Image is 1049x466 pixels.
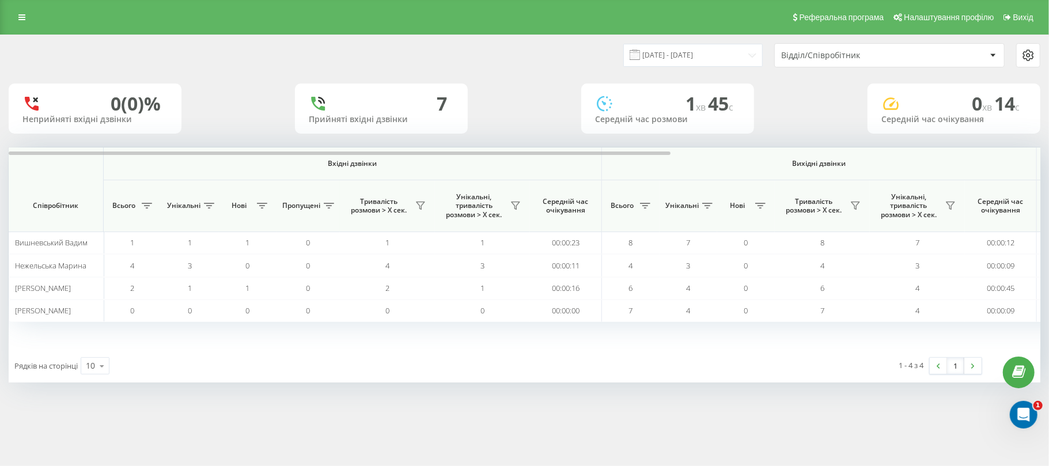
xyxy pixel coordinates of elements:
[820,305,824,316] span: 7
[820,237,824,248] span: 8
[744,305,748,316] span: 0
[629,159,1010,168] span: Вихідні дзвінки
[965,232,1037,254] td: 00:00:12
[530,254,602,276] td: 00:00:11
[109,201,138,210] span: Всього
[744,260,748,271] span: 0
[965,277,1037,300] td: 00:00:45
[595,115,740,124] div: Середній час розмови
[1010,401,1037,429] iframe: Intercom live chat
[781,197,847,215] span: Тривалість розмови > Х сек.
[629,283,633,293] span: 6
[246,260,250,271] span: 0
[346,197,412,215] span: Тривалість розмови > Х сек.
[131,283,135,293] span: 2
[246,305,250,316] span: 0
[915,237,919,248] span: 7
[800,13,884,22] span: Реферальна програма
[15,283,71,293] span: [PERSON_NAME]
[876,192,942,219] span: Унікальні, тривалість розмови > Х сек.
[915,305,919,316] span: 4
[982,101,994,113] span: хв
[111,93,161,115] div: 0 (0)%
[306,305,310,316] span: 0
[385,305,389,316] span: 0
[915,260,919,271] span: 3
[167,201,200,210] span: Унікальні
[441,192,507,219] span: Унікальні, тривалість розмови > Х сек.
[309,115,454,124] div: Прийняті вхідні дзвінки
[781,51,919,60] div: Відділ/Співробітник
[15,260,86,271] span: Нежельська Марина
[225,201,253,210] span: Нові
[131,260,135,271] span: 4
[629,305,633,316] span: 7
[687,283,691,293] span: 4
[18,201,93,210] span: Співробітник
[899,359,924,371] div: 1 - 4 з 4
[480,260,484,271] span: 3
[994,91,1020,116] span: 14
[530,232,602,254] td: 00:00:23
[15,305,71,316] span: [PERSON_NAME]
[974,197,1028,215] span: Середній час очікування
[629,237,633,248] span: 8
[480,237,484,248] span: 1
[723,201,752,210] span: Нові
[15,237,88,248] span: Вишневський Вадим
[1013,13,1033,22] span: Вихід
[820,260,824,271] span: 4
[306,237,310,248] span: 0
[820,283,824,293] span: 6
[744,283,748,293] span: 0
[530,300,602,322] td: 00:00:00
[530,277,602,300] td: 00:00:16
[708,91,733,116] span: 45
[188,260,192,271] span: 3
[246,283,250,293] span: 1
[385,260,389,271] span: 4
[686,91,708,116] span: 1
[131,305,135,316] span: 0
[282,201,320,210] span: Пропущені
[1033,401,1043,410] span: 1
[629,260,633,271] span: 4
[687,237,691,248] span: 7
[385,237,389,248] span: 1
[134,159,571,168] span: Вхідні дзвінки
[539,197,593,215] span: Середній час очікування
[306,260,310,271] span: 0
[947,358,964,374] a: 1
[188,305,192,316] span: 0
[14,361,78,371] span: Рядків на сторінці
[246,237,250,248] span: 1
[665,201,699,210] span: Унікальні
[306,283,310,293] span: 0
[480,305,484,316] span: 0
[904,13,994,22] span: Налаштування профілю
[86,360,95,372] div: 10
[188,237,192,248] span: 1
[744,237,748,248] span: 0
[965,300,1037,322] td: 00:00:09
[22,115,168,124] div: Неприйняті вхідні дзвінки
[696,101,708,113] span: хв
[608,201,637,210] span: Всього
[385,283,389,293] span: 2
[972,91,994,116] span: 0
[188,283,192,293] span: 1
[965,254,1037,276] td: 00:00:09
[687,260,691,271] span: 3
[915,283,919,293] span: 4
[881,115,1027,124] div: Середній час очікування
[480,283,484,293] span: 1
[131,237,135,248] span: 1
[687,305,691,316] span: 4
[437,93,447,115] div: 7
[1015,101,1020,113] span: c
[729,101,733,113] span: c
